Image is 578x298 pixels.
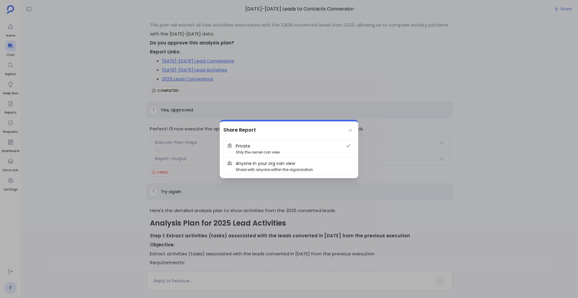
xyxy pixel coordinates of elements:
h2: Share Report [223,126,256,134]
span: Share with anyone within the organization [236,167,313,172]
button: Anyone in your org can viewShare with anyone within the organization [224,158,354,175]
button: PrivateOnly the owner can view [224,140,354,157]
span: Anyone in your org can view [236,160,295,167]
span: Private [236,143,250,149]
span: Only the owner can view [236,149,280,155]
